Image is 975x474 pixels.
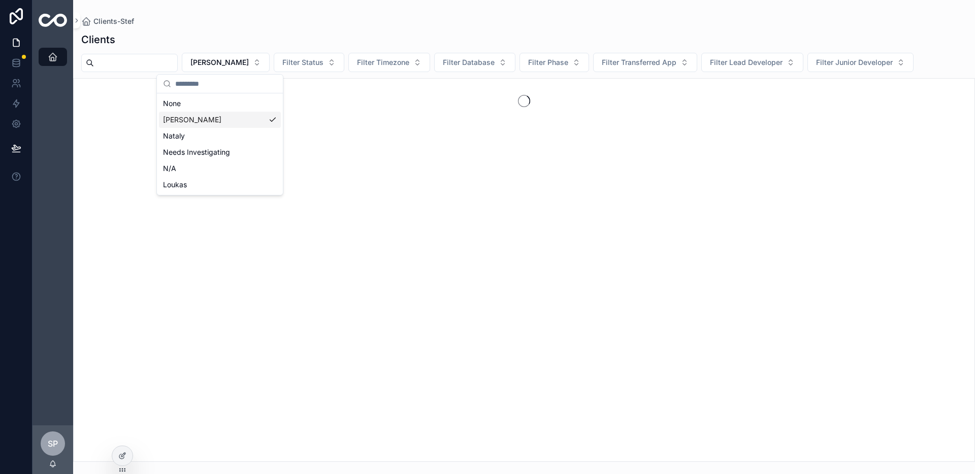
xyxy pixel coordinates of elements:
button: Select Button [701,53,803,72]
span: SP [48,437,58,450]
button: Select Button [807,53,914,72]
div: [PERSON_NAME] [159,112,281,128]
button: Select Button [434,53,515,72]
span: Filter Status [282,57,323,67]
span: Filter Timezone [357,57,409,67]
div: Suggestions [157,93,283,195]
span: Filter Junior Developer [816,57,893,67]
span: Filter Database [443,57,495,67]
button: Select Button [593,53,697,72]
span: Filter Phase [528,57,568,67]
img: App logo [39,14,67,27]
h1: Clients [81,32,115,47]
div: None [159,95,281,112]
div: scrollable content [32,41,73,79]
a: Clients-Stef [81,16,134,26]
span: Filter Transferred App [602,57,676,67]
div: Needs Investigating [159,144,281,160]
button: Select Button [348,53,430,72]
span: [PERSON_NAME] [190,57,249,67]
button: Select Button [519,53,589,72]
div: N/A [159,160,281,177]
div: Nataly [159,128,281,144]
span: Filter Lead Developer [710,57,783,67]
div: Loukas [159,177,281,193]
span: Clients-Stef [93,16,134,26]
button: Select Button [182,53,270,72]
button: Select Button [274,53,344,72]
